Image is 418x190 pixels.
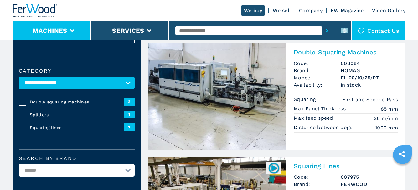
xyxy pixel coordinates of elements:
img: Contact us [358,27,364,34]
span: Squaring lines [30,124,124,131]
em: 85 mm [381,105,398,112]
em: First and Second Pass [342,96,398,103]
p: Max feed speed [294,115,335,122]
h3: 007975 [341,173,398,181]
button: Machines [33,27,67,34]
div: Contact us [352,21,405,40]
span: Model: [294,74,341,81]
h2: Double Squaring Machines [294,48,398,56]
button: Services [112,27,144,34]
h3: FL 20/10/25/PT [341,74,398,81]
a: FW Magazine [331,7,364,13]
span: Double squaring machines [30,99,124,105]
em: 26 m/min [374,115,398,122]
a: Company [299,7,323,13]
a: We sell [273,7,291,13]
button: submit-button [322,23,332,38]
p: Distance between dogs [294,124,354,131]
span: Code: [294,60,341,67]
img: 007975 [268,162,280,174]
a: Double Squaring Machines HOMAG FL 20/10/25/PTDouble Squaring MachinesCode:006064Brand:HOMAGModel:... [148,43,405,150]
h2: Squaring Lines [294,162,398,170]
label: Category [19,68,135,73]
p: Max Panel Thickness [294,105,347,112]
span: 2 [124,98,135,105]
span: Availability: [294,81,341,88]
span: Brand: [294,67,341,74]
a: Video Gallery [372,7,405,13]
span: 2 [124,123,135,131]
h3: 006064 [341,60,398,67]
span: 1 [124,111,135,118]
span: Splitters [30,112,124,118]
p: Squaring [294,96,317,103]
em: 1000 mm [375,124,398,131]
a: We buy [241,5,265,16]
label: Search by brand [19,156,135,161]
span: in stock [341,81,398,88]
a: sharethis [394,146,410,162]
iframe: Chat [391,162,413,185]
img: Ferwood [13,4,58,17]
img: Double Squaring Machines HOMAG FL 20/10/25/PT [148,43,286,150]
span: Code: [294,173,341,181]
h3: HOMAG [341,67,398,74]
